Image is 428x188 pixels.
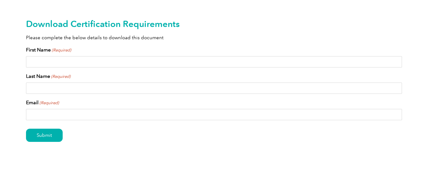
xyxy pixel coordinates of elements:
span: (Required) [39,100,59,106]
p: Please complete the below details to download this document [26,34,402,41]
label: Email [26,99,59,106]
input: Submit [26,129,63,142]
h2: Download Certification Requirements [26,19,402,29]
label: First Name [26,46,71,54]
span: (Required) [51,47,71,53]
label: Last Name [26,73,70,80]
span: (Required) [51,73,71,80]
